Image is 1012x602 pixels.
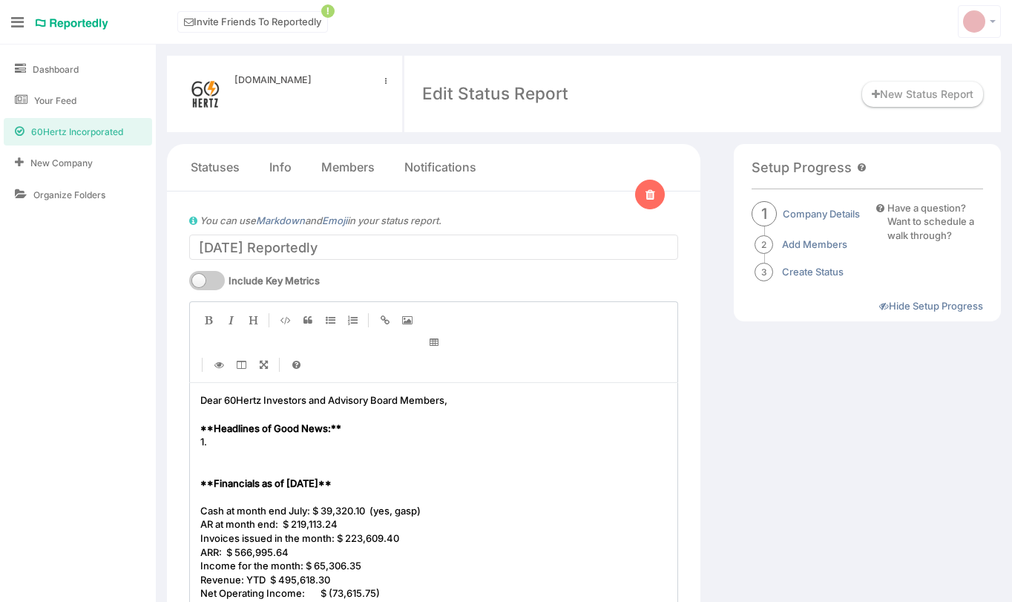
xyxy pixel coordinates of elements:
span: Cash at month end July: $ 39,320.10 (yes, gasp) [200,505,421,517]
a: Markdown [256,215,305,226]
a: Company Details [783,207,860,221]
span: Headlines of Good News: [214,422,331,434]
img: medium_STACKED_SMALL.png [185,73,226,114]
button: Italic [220,309,242,331]
a: Notifications [404,159,476,176]
button: Generic List [319,309,341,331]
button: Import an image [396,309,418,331]
button: Toggle Fullscreen [252,353,275,376]
span: Dashboard [33,63,79,76]
span: AR at month end: $ 219,113.24 [200,518,338,530]
button: Numbered List [341,309,364,331]
button: Create Link [374,309,396,331]
span: Include Key Metrics [229,274,320,288]
span: Invoices issued in the month: $ 223,609.40 [200,532,399,544]
i: | [368,313,369,327]
em: You can use and in your status report. [200,215,441,226]
div: Have a question? Want to schedule a walk through? [887,201,983,243]
h4: Setup Progress [752,160,852,175]
a: Organize Folders [4,181,152,209]
i: | [202,358,203,372]
a: Dashboard [4,56,152,83]
span: Dear 60Hertz Investors and Advisory Board Members, [200,394,447,406]
a: Hide Setup Progress [879,300,983,312]
a: Invite Friends To Reportedly! [177,11,328,33]
span: ! [321,4,335,18]
span: 60Hertz Incorporated [31,125,123,138]
span: 1 [752,201,777,226]
a: Your Feed [4,87,152,114]
span: 1. [200,436,207,448]
span: Your Feed [34,94,76,107]
button: Heading [242,309,264,331]
span: Organize Folders [33,189,105,201]
a: Reportedly [35,11,109,36]
a: Create Status [782,265,844,279]
button: Toggle Side by Side [230,353,252,376]
div: Edit Status Report [422,82,568,105]
img: svg+xml;base64,PD94bWwgdmVyc2lvbj0iMS4wIiBlbmNvZGluZz0iVVRGLTgiPz4KICAgICAg%0APHN2ZyB2ZXJzaW9uPSI... [963,10,985,33]
span: Net Operating Income: $ (73,615.75) [200,587,380,599]
a: New Company [4,149,152,177]
span: 2 [755,235,773,254]
span: 3 [755,263,773,281]
a: Info [269,159,292,176]
button: Bold [197,309,220,331]
i: | [279,358,280,372]
button: Quote [297,309,319,331]
i: | [269,313,270,327]
a: [DOMAIN_NAME] [234,73,378,87]
a: Members [321,159,375,176]
span: ARR: $ 566,995.64 [200,546,289,558]
span: Revenue: YTD $ 495,618.30 [200,574,330,586]
a: Emoji [322,215,347,226]
button: Markdown Guide [285,353,307,376]
span: New Company [30,157,93,169]
a: Add Members [782,238,847,252]
button: Code [275,309,297,331]
button: Insert Table [197,331,670,353]
input: Subject [189,235,678,260]
span: Income for the month: $ 65,306.35 [200,560,361,572]
a: 60Hertz Incorporated [4,118,152,145]
a: Statuses [191,159,240,176]
a: Have a question?Want to schedule a walk through? [876,201,983,243]
span: Financials as of [DATE] [214,477,318,489]
button: Toggle Preview [208,353,230,376]
a: New Status Report [862,82,983,107]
